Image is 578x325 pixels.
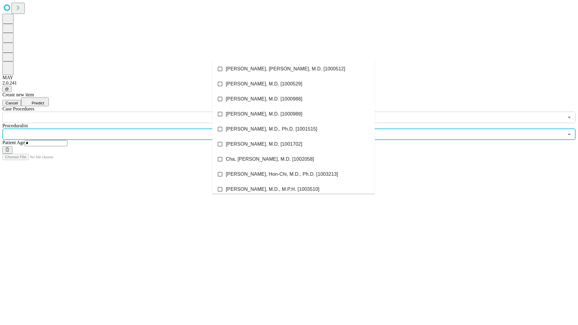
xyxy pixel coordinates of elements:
[21,97,49,106] button: Predict
[2,75,576,80] div: MAY
[2,80,576,86] div: 2.0.241
[2,106,34,111] span: Scheduled Procedure
[226,125,317,133] span: [PERSON_NAME], M.D., Ph.D. [1001515]
[5,87,9,91] span: @
[226,186,319,193] span: [PERSON_NAME], M.D., M.P.H. [1003510]
[226,80,302,88] span: [PERSON_NAME], M.D. [1000529]
[565,130,573,138] button: Close
[2,100,21,106] button: Cancel
[226,141,302,148] span: [PERSON_NAME], M.D. [1001702]
[226,95,302,103] span: [PERSON_NAME], M.D. [1000988]
[32,101,44,105] span: Predict
[5,101,18,105] span: Cancel
[565,113,573,122] button: Open
[226,171,338,178] span: [PERSON_NAME], Hon-Chi, M.D., Ph.D. [1003213]
[2,140,25,145] span: Patient Age
[226,65,345,73] span: [PERSON_NAME], [PERSON_NAME], M.D. [1000512]
[2,86,11,92] button: @
[226,156,314,163] span: Cha, [PERSON_NAME], M.D. [1002058]
[226,110,302,118] span: [PERSON_NAME], M.D. [1000989]
[2,92,34,97] span: Create new item
[2,123,28,128] span: Proceduralist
